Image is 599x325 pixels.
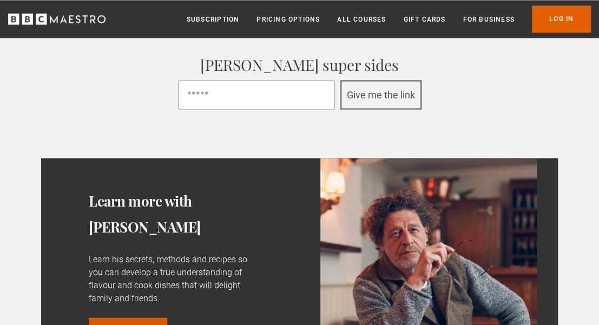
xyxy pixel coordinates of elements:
span: [PERSON_NAME] super sides [200,55,399,75]
input: Email [178,80,335,109]
button: Give me the link [340,80,422,109]
a: All Courses [337,14,386,25]
svg: BBC Maestro [8,11,106,27]
nav: Primary [187,5,591,32]
a: Gift Cards [403,14,445,25]
a: Pricing Options [256,14,320,25]
h3: Learn more with [PERSON_NAME] [89,188,263,240]
p: Learn his secrets, methods and recipes so you can develop a true understanding of flavour and coo... [89,253,263,304]
a: For business [463,14,514,25]
a: Log In [532,5,591,32]
a: Subscription [187,14,239,25]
